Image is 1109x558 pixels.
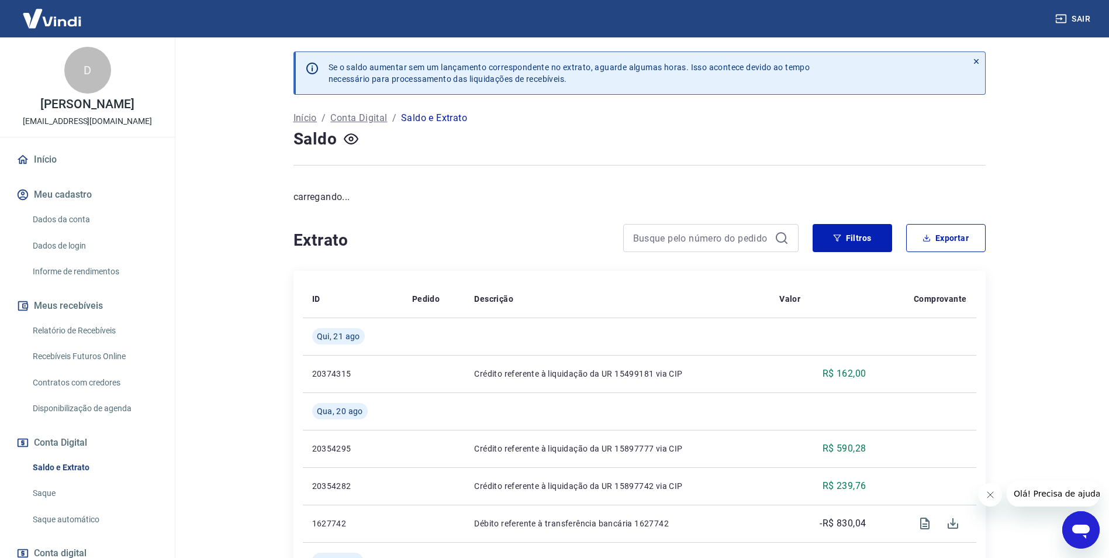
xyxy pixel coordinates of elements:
[28,234,161,258] a: Dados de login
[823,442,866,456] p: R$ 590,28
[293,128,337,151] h4: Saldo
[28,481,161,505] a: Saque
[28,371,161,395] a: Contratos com credores
[40,98,134,111] p: [PERSON_NAME]
[28,456,161,480] a: Saldo e Extrato
[911,509,939,538] span: Visualizar
[392,111,396,125] p: /
[474,518,761,529] p: Débito referente à transferência bancária 1627742
[322,111,326,125] p: /
[823,367,866,381] p: R$ 162,00
[412,293,440,305] p: Pedido
[312,480,393,492] p: 20354282
[939,509,967,538] span: Download
[64,47,111,94] div: D
[293,229,609,252] h4: Extrato
[401,111,467,125] p: Saldo e Extrato
[474,293,513,305] p: Descrição
[312,368,393,380] p: 20374315
[914,293,966,305] p: Comprovante
[14,1,90,36] img: Vindi
[28,260,161,284] a: Informe de rendimentos
[7,8,98,18] span: Olá! Precisa de ajuda?
[312,443,393,454] p: 20354295
[474,480,761,492] p: Crédito referente à liquidação da UR 15897742 via CIP
[329,61,810,85] p: Se o saldo aumentar sem um lançamento correspondente no extrato, aguarde algumas horas. Isso acon...
[28,397,161,421] a: Disponibilização de agenda
[28,319,161,343] a: Relatório de Recebíveis
[1053,8,1095,30] button: Sair
[317,330,360,342] span: Qui, 21 ago
[979,483,1002,507] iframe: Fechar mensagem
[28,508,161,532] a: Saque automático
[293,111,317,125] a: Início
[330,111,387,125] a: Conta Digital
[14,293,161,319] button: Meus recebíveis
[317,405,363,417] span: Qua, 20 ago
[474,368,761,380] p: Crédito referente à liquidação da UR 15499181 via CIP
[293,190,986,204] p: carregando...
[633,229,770,247] input: Busque pelo número do pedido
[474,443,761,454] p: Crédito referente à liquidação da UR 15897777 via CIP
[312,293,320,305] p: ID
[28,208,161,232] a: Dados da conta
[823,479,866,493] p: R$ 239,76
[906,224,986,252] button: Exportar
[779,293,800,305] p: Valor
[1007,481,1100,507] iframe: Mensagem da empresa
[813,224,892,252] button: Filtros
[312,518,393,529] p: 1627742
[23,115,152,128] p: [EMAIL_ADDRESS][DOMAIN_NAME]
[14,182,161,208] button: Meu cadastro
[14,430,161,456] button: Conta Digital
[820,516,866,531] p: -R$ 830,04
[28,345,161,368] a: Recebíveis Futuros Online
[14,147,161,173] a: Início
[1062,511,1100,549] iframe: Botão para abrir a janela de mensagens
